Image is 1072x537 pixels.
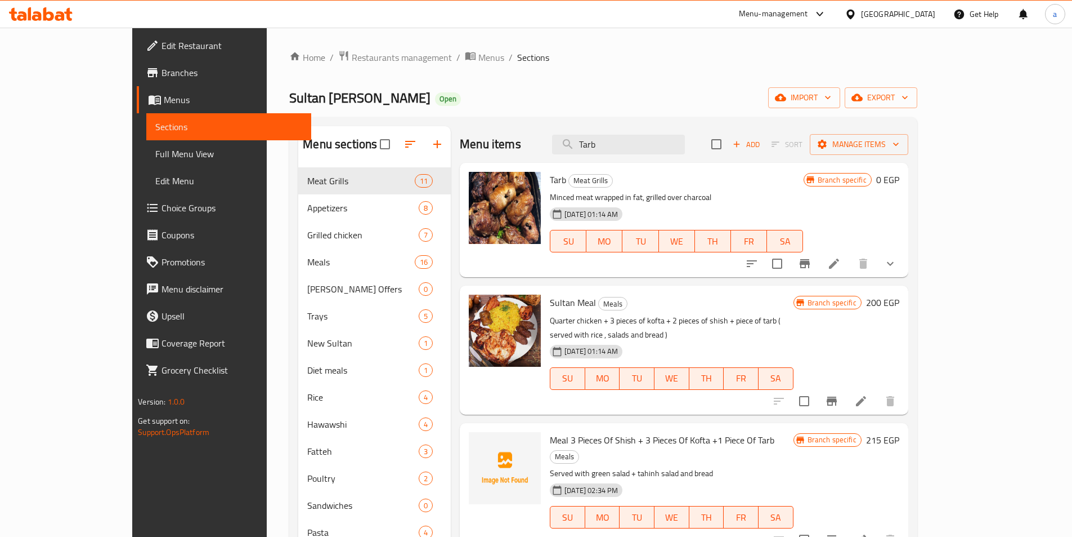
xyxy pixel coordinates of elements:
[155,147,302,161] span: Full Menu View
[735,233,762,250] span: FR
[695,230,731,252] button: TH
[298,411,451,438] div: Hawawshi4
[289,50,917,65] nav: breadcrumb
[585,367,620,390] button: MO
[303,136,377,153] h2: Menu sections
[137,86,311,113] a: Menus
[137,276,311,303] a: Menu disclaimer
[791,250,818,277] button: Branch-specific-item
[307,363,419,377] span: Diet meals
[298,465,451,492] div: Poultry2
[659,370,685,387] span: WE
[763,509,789,526] span: SA
[555,509,581,526] span: SU
[560,485,622,496] span: [DATE] 02:34 PM
[590,509,616,526] span: MO
[620,506,654,529] button: TU
[137,59,311,86] a: Branches
[307,472,419,485] div: Poultry
[307,228,419,242] div: Grilled chicken
[298,330,451,357] div: New Sultan1
[555,370,581,387] span: SU
[419,230,432,241] span: 7
[590,370,616,387] span: MO
[731,230,767,252] button: FR
[620,367,654,390] button: TU
[659,230,695,252] button: WE
[307,255,415,269] div: Meals
[307,445,419,458] span: Fatteh
[373,132,397,156] span: Select all sections
[419,390,433,404] div: items
[419,472,433,485] div: items
[137,330,311,357] a: Coverage Report
[728,136,764,153] button: Add
[419,418,433,431] div: items
[419,363,433,377] div: items
[810,134,908,155] button: Manage items
[138,425,209,440] a: Support.OpsPlatform
[155,174,302,188] span: Edit Menu
[146,113,311,140] a: Sections
[517,51,549,64] span: Sections
[307,201,419,215] div: Appetizers
[689,506,724,529] button: TH
[338,50,452,65] a: Restaurants management
[298,194,451,221] div: Appetizers8
[792,389,816,413] span: Select to update
[550,450,579,464] div: Meals
[877,388,904,415] button: delete
[162,66,302,79] span: Branches
[699,233,726,250] span: TH
[298,384,451,411] div: Rice4
[419,365,432,376] span: 1
[599,298,627,310] span: Meals
[738,250,765,277] button: sort-choices
[591,233,618,250] span: MO
[307,418,419,431] span: Hawawshi
[162,39,302,52] span: Edit Restaurant
[768,87,840,108] button: import
[456,51,460,64] li: /
[162,255,302,269] span: Promotions
[1053,8,1057,20] span: a
[866,432,899,448] h6: 215 EGP
[435,94,461,104] span: Open
[307,499,419,512] span: Sandwiches
[307,390,419,404] span: Rice
[137,248,311,276] a: Promotions
[164,93,302,106] span: Menus
[419,473,432,484] span: 2
[569,174,612,187] span: Meat Grills
[138,414,190,428] span: Get support on:
[419,446,432,457] span: 3
[415,257,432,268] span: 16
[162,336,302,350] span: Coverage Report
[509,51,513,64] li: /
[767,230,803,252] button: SA
[469,295,541,367] img: Sultan Meal
[689,367,724,390] button: TH
[162,282,302,296] span: Menu disclaimer
[162,363,302,377] span: Grocery Checklist
[307,336,419,350] span: New Sultan
[146,140,311,167] a: Full Menu View
[772,233,799,250] span: SA
[298,221,451,248] div: Grilled chicken7
[739,7,808,21] div: Menu-management
[759,506,793,529] button: SA
[137,221,311,248] a: Coupons
[854,394,868,408] a: Edit menu item
[550,171,566,188] span: Tarb
[162,201,302,215] span: Choice Groups
[298,357,451,384] div: Diet meals1
[624,509,650,526] span: TU
[168,394,185,409] span: 1.0.0
[419,203,432,214] span: 8
[298,167,451,194] div: Meat Grills11
[654,506,689,529] button: WE
[728,136,764,153] span: Add item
